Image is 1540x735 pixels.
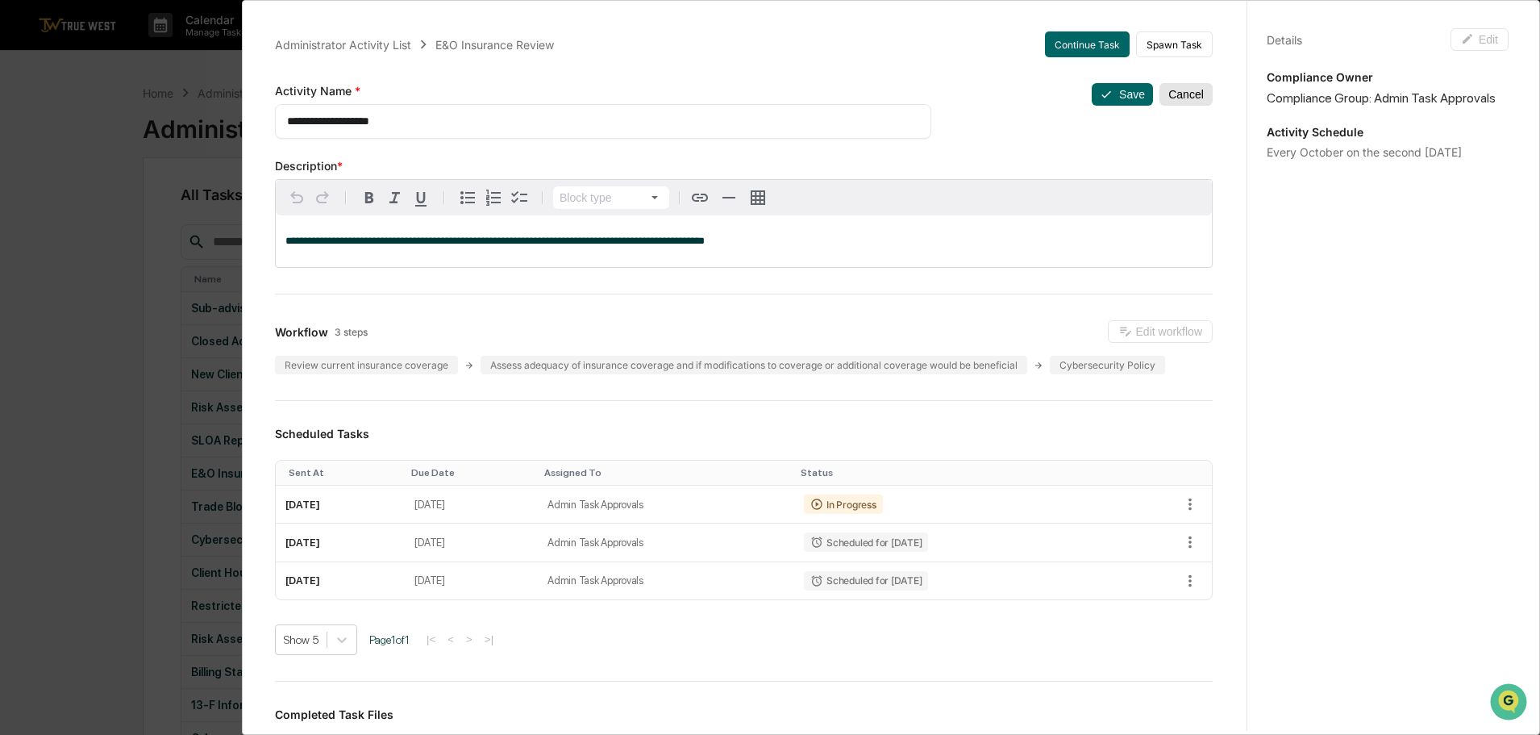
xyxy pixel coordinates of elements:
div: 🔎 [16,362,29,375]
div: Start new chat [73,123,264,140]
button: Cancel [1159,83,1213,106]
td: [DATE] [276,524,405,562]
button: < [443,633,459,646]
button: > [461,633,477,646]
span: [DATE] [143,263,176,276]
span: Preclearance [32,330,104,346]
div: Every October on the second [DATE] [1267,145,1509,159]
div: Administrator Activity List [275,38,411,52]
button: Italic [382,185,408,211]
div: Toggle SortBy [801,467,1108,478]
td: Admin Task Approvals [538,562,794,599]
button: Underline [408,185,434,211]
span: [PERSON_NAME] [50,219,131,232]
div: In Progress [804,495,882,514]
a: 🖐️Preclearance [10,324,110,353]
button: Edit workflow [1108,320,1213,343]
button: Spawn Task [1136,31,1213,57]
button: Block type [553,186,669,209]
button: >| [480,633,498,646]
div: Compliance Group: Admin Task Approvals [1267,90,1509,106]
img: Tammy Steffen [16,248,42,274]
td: [DATE] [405,486,538,524]
td: [DATE] [276,562,405,599]
div: E&O Insurance Review [435,38,554,52]
p: Compliance Owner [1267,70,1509,84]
td: [DATE] [405,524,538,562]
a: Powered byPylon [114,399,195,412]
div: Toggle SortBy [411,467,531,478]
button: Start new chat [274,128,293,148]
span: [DATE] [143,219,176,232]
div: We're available if you need us! [73,140,222,152]
div: Assess adequacy of insurance coverage and if modifications to coverage or additional coverage wou... [481,356,1027,374]
img: 8933085812038_c878075ebb4cc5468115_72.jpg [34,123,63,152]
a: 🗄️Attestations [110,324,206,353]
p: How can we help? [16,34,293,60]
div: Details [1267,33,1302,47]
span: Activity Name [275,84,355,98]
button: Save [1092,83,1153,106]
td: Admin Task Approvals [538,486,794,524]
td: Admin Task Approvals [538,524,794,562]
div: Scheduled for [DATE] [804,532,928,552]
span: • [134,219,139,232]
button: See all [250,176,293,195]
span: Workflow [275,325,328,339]
span: Data Lookup [32,361,102,377]
a: 🔎Data Lookup [10,354,108,383]
span: Pylon [160,400,195,412]
div: Toggle SortBy [544,467,788,478]
span: 3 steps [335,326,368,338]
button: Bold [356,185,382,211]
div: Toggle SortBy [289,467,398,478]
span: • [134,263,139,276]
td: [DATE] [405,562,538,599]
p: Activity Schedule [1267,125,1509,139]
span: Attestations [133,330,200,346]
span: Page 1 of 1 [369,633,410,646]
button: Continue Task [1045,31,1130,57]
td: [DATE] [276,486,405,524]
div: Review current insurance coverage [275,356,458,374]
div: Cybersecurity Policy [1050,356,1165,374]
div: Scheduled for [DATE] [804,571,928,591]
div: 🗄️ [117,332,130,345]
button: |< [422,633,440,646]
img: Tammy Steffen [16,204,42,230]
iframe: Open customer support [1488,682,1532,725]
div: Past conversations [16,179,108,192]
span: Description [275,159,337,173]
div: 🖐️ [16,332,29,345]
img: 1746055101610-c473b297-6a78-478c-a979-82029cc54cd1 [16,123,45,152]
h3: Scheduled Tasks [275,427,1213,441]
span: [PERSON_NAME] [50,263,131,276]
button: Edit [1451,28,1509,51]
h3: Completed Task Files [275,708,1213,721]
